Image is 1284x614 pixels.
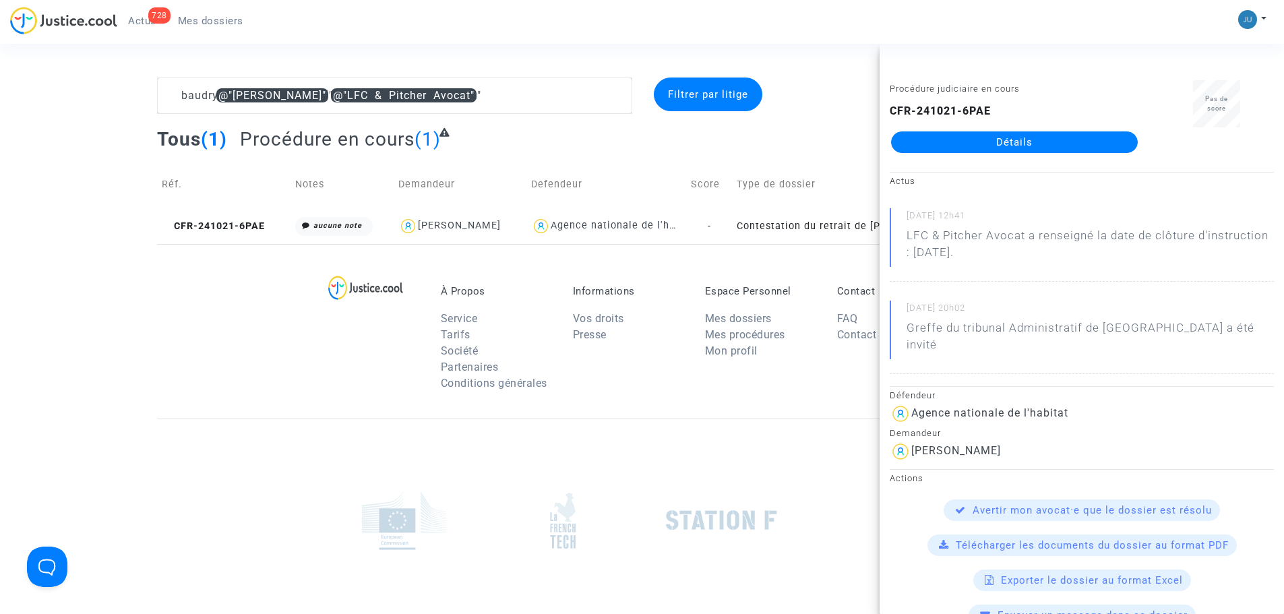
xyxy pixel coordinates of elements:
[128,15,156,27] span: Actus
[837,328,877,341] a: Contact
[573,285,685,297] p: Informations
[313,221,362,230] i: aucune note
[1238,10,1257,29] img: b1d492b86f2d46b947859bee3e508d1e
[418,220,501,231] div: [PERSON_NAME]
[573,312,624,325] a: Vos droits
[291,160,394,208] td: Notes
[907,210,1274,227] small: [DATE] 12h41
[705,312,772,325] a: Mes dossiers
[394,160,526,208] td: Demandeur
[148,7,171,24] div: 728
[441,312,478,325] a: Service
[732,208,892,244] td: Contestation du retrait de [PERSON_NAME] par l'ANAH (mandataire)
[890,473,923,483] small: Actions
[705,344,758,357] a: Mon profil
[178,15,243,27] span: Mes dossiers
[911,406,1068,419] div: Agence nationale de l'habitat
[1205,95,1228,112] span: Pas de score
[890,104,991,117] b: CFR-241021-6PAE
[362,491,446,550] img: europe_commision.png
[117,11,167,31] a: 728Actus
[441,344,479,357] a: Société
[686,160,732,208] td: Score
[891,131,1138,153] a: Détails
[890,403,911,425] img: icon-user.svg
[157,160,291,208] td: Réf.
[973,504,1212,516] span: Avertir mon avocat·e que le dossier est résolu
[441,285,553,297] p: À Propos
[890,441,911,462] img: icon-user.svg
[240,128,415,150] span: Procédure en cours
[201,128,227,150] span: (1)
[890,428,941,438] small: Demandeur
[1001,574,1183,586] span: Exporter le dossier au format Excel
[890,390,936,400] small: Défendeur
[911,444,1001,457] div: [PERSON_NAME]
[837,312,858,325] a: FAQ
[666,510,777,530] img: stationf.png
[441,377,547,390] a: Conditions générales
[907,302,1274,319] small: [DATE] 20h02
[907,227,1274,268] p: LFC & Pitcher Avocat a renseigné la date de clôture d'instruction : [DATE].
[837,285,949,297] p: Contact
[441,328,470,341] a: Tarifs
[531,216,551,236] img: icon-user.svg
[167,11,254,31] a: Mes dossiers
[157,128,201,150] span: Tous
[526,160,686,208] td: Defendeur
[907,319,1274,360] p: Greffe du tribunal Administratif de [GEOGRAPHIC_DATA] a été invité
[890,176,915,186] small: Actus
[668,88,748,100] span: Filtrer par litige
[27,547,67,587] iframe: Help Scout Beacon - Open
[705,328,785,341] a: Mes procédures
[956,539,1229,551] span: Télécharger les documents du dossier au format PDF
[415,128,441,150] span: (1)
[10,7,117,34] img: jc-logo.svg
[328,276,403,300] img: logo-lg.svg
[708,220,711,232] span: -
[398,216,418,236] img: icon-user.svg
[441,361,499,373] a: Partenaires
[732,160,892,208] td: Type de dossier
[550,492,576,549] img: french_tech.png
[573,328,607,341] a: Presse
[551,220,699,231] div: Agence nationale de l'habitat
[890,84,1020,94] small: Procédure judiciaire en cours
[162,220,265,232] span: CFR-241021-6PAE
[705,285,817,297] p: Espace Personnel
